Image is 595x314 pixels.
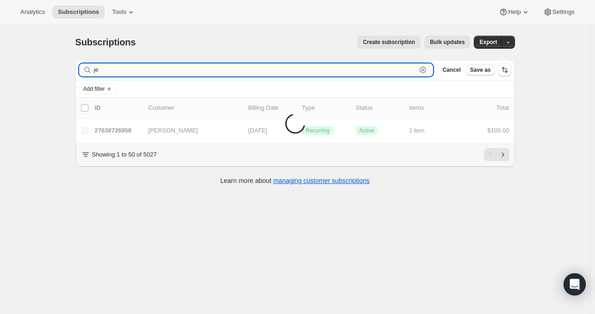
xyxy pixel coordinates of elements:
span: Save as [470,66,491,74]
button: Export [474,36,502,49]
button: Add filter [79,83,116,94]
button: Subscriptions [52,6,105,19]
span: Settings [552,8,575,16]
p: Learn more about [220,176,370,185]
nav: Pagination [484,148,509,161]
a: managing customer subscriptions [273,177,370,184]
span: Analytics [20,8,45,16]
span: Add filter [83,85,105,93]
span: Cancel [442,66,460,74]
button: Help [493,6,535,19]
span: Export [479,38,497,46]
button: Bulk updates [424,36,470,49]
button: Next [496,148,509,161]
button: Sort the results [498,63,511,76]
span: Subscriptions [75,37,136,47]
input: Filter subscribers [94,63,417,76]
span: Subscriptions [58,8,99,16]
button: Create subscription [357,36,421,49]
span: Bulk updates [430,38,465,46]
button: Save as [466,64,495,75]
button: Tools [106,6,141,19]
span: Create subscription [363,38,415,46]
button: Clear [418,65,428,75]
p: Showing 1 to 50 of 5027 [92,150,157,159]
button: Cancel [439,64,464,75]
button: Settings [538,6,580,19]
span: Help [508,8,521,16]
span: Tools [112,8,126,16]
button: Analytics [15,6,50,19]
div: Open Intercom Messenger [564,273,586,295]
